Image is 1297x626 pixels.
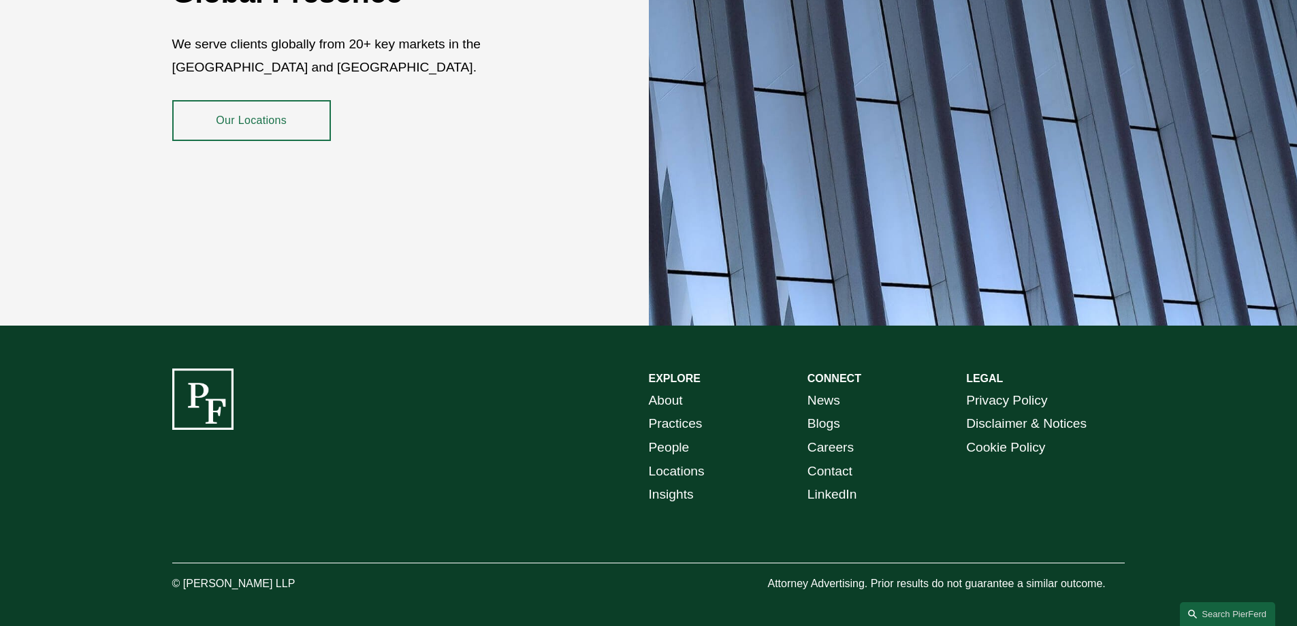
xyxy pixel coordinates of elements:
p: © [PERSON_NAME] LLP [172,574,371,594]
a: People [649,436,690,460]
strong: CONNECT [807,373,861,384]
a: Insights [649,483,694,507]
a: Privacy Policy [966,389,1047,413]
a: Disclaimer & Notices [966,412,1087,436]
a: LinkedIn [807,483,857,507]
p: Attorney Advertising. Prior results do not guarantee a similar outcome. [767,574,1125,594]
a: Locations [649,460,705,484]
a: Practices [649,412,703,436]
a: Search this site [1180,602,1275,626]
a: About [649,389,683,413]
strong: EXPLORE [649,373,701,384]
p: We serve clients globally from 20+ key markets in the [GEOGRAPHIC_DATA] and [GEOGRAPHIC_DATA]. [172,33,569,80]
strong: LEGAL [966,373,1003,384]
a: Careers [807,436,854,460]
a: Our Locations [172,100,331,141]
a: Contact [807,460,852,484]
a: Cookie Policy [966,436,1045,460]
a: News [807,389,840,413]
a: Blogs [807,412,840,436]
